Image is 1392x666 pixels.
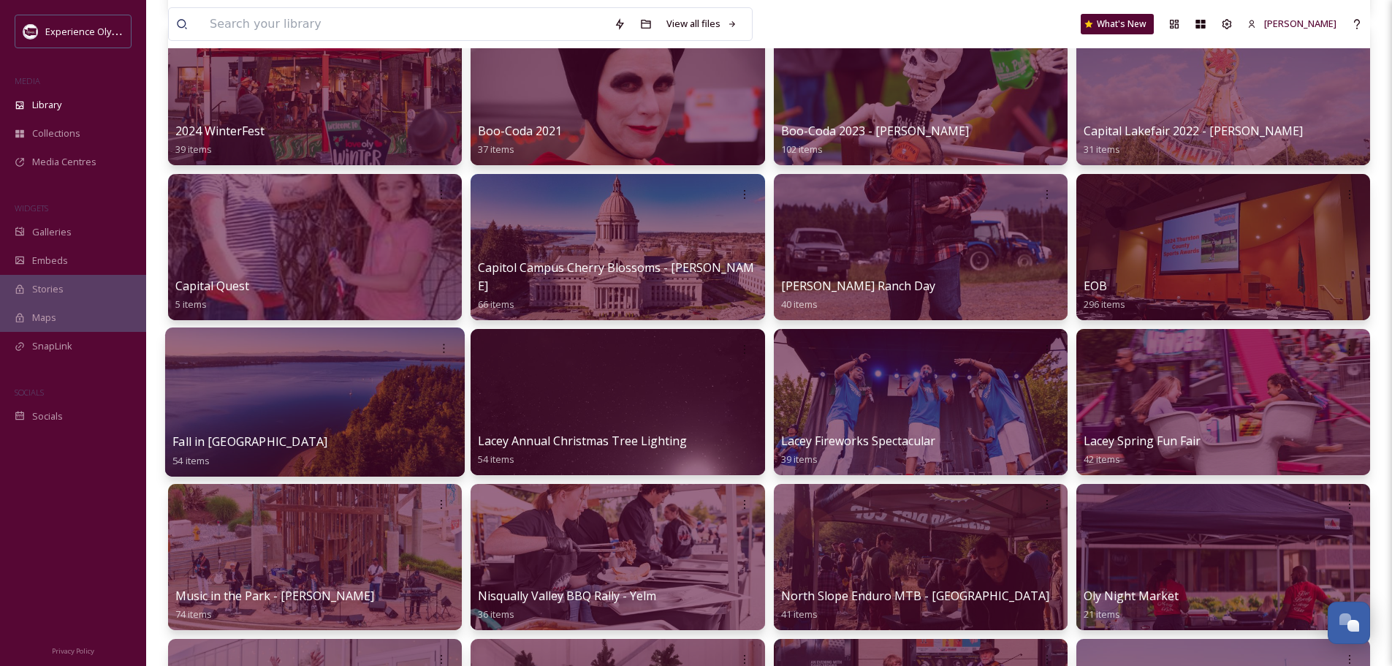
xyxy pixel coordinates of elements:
[478,608,514,621] span: 36 items
[15,75,40,86] span: MEDIA
[478,589,656,621] a: Nisqually Valley BBQ Rally - Yelm36 items
[15,203,48,213] span: WIDGETS
[1084,298,1125,311] span: 296 items
[478,298,514,311] span: 66 items
[1084,434,1201,466] a: Lacey Spring Fun Fair42 items
[45,24,132,38] span: Experience Olympia
[781,589,1049,621] a: North Slope Enduro MTB - [GEOGRAPHIC_DATA]41 items
[1084,589,1179,621] a: Oly Night Market21 items
[1081,14,1154,34] a: What's New
[32,282,64,296] span: Stories
[781,278,935,294] span: [PERSON_NAME] Ranch Day
[478,261,754,311] a: Capitol Campus Cherry Blossoms - [PERSON_NAME]66 items
[781,124,969,156] a: Boo-Coda 2023 - [PERSON_NAME]102 items
[32,126,80,140] span: Collections
[781,279,935,311] a: [PERSON_NAME] Ranch Day40 items
[175,589,374,621] a: Music in the Park - [PERSON_NAME]74 items
[781,434,935,466] a: Lacey Fireworks Spectacular39 items
[659,10,745,38] a: View all files
[32,311,56,325] span: Maps
[1264,17,1336,30] span: [PERSON_NAME]
[172,435,327,467] a: Fall in [GEOGRAPHIC_DATA]54 items
[32,409,63,423] span: Socials
[1084,279,1125,311] a: EOB296 items
[1240,10,1344,38] a: [PERSON_NAME]
[32,155,96,169] span: Media Centres
[1084,453,1120,466] span: 42 items
[1084,278,1107,294] span: EOB
[781,433,935,449] span: Lacey Fireworks Spectacular
[1328,602,1370,644] button: Open Chat
[32,339,72,353] span: SnapLink
[52,646,94,656] span: Privacy Policy
[478,434,687,466] a: Lacey Annual Christmas Tree Lighting54 items
[15,387,44,398] span: SOCIALS
[175,143,212,156] span: 39 items
[781,123,969,139] span: Boo-Coda 2023 - [PERSON_NAME]
[478,588,656,604] span: Nisqually Valley BBQ Rally - Yelm
[32,254,68,268] span: Embeds
[478,453,514,466] span: 54 items
[52,641,94,659] a: Privacy Policy
[1084,124,1303,156] a: Capital Lakefair 2022 - [PERSON_NAME]31 items
[32,98,61,112] span: Library
[175,279,249,311] a: Capital Quest5 items
[1084,433,1201,449] span: Lacey Spring Fun Fair
[478,143,514,156] span: 37 items
[175,588,374,604] span: Music in the Park - [PERSON_NAME]
[175,608,212,621] span: 74 items
[175,124,265,156] a: 2024 WinterFest39 items
[1084,588,1179,604] span: Oly Night Market
[478,124,562,156] a: Boo-Coda 202137 items
[478,260,754,294] span: Capitol Campus Cherry Blossoms - [PERSON_NAME]
[478,123,562,139] span: Boo-Coda 2021
[172,453,210,466] span: 54 items
[781,453,818,466] span: 39 items
[781,143,823,156] span: 102 items
[781,608,818,621] span: 41 items
[1084,608,1120,621] span: 21 items
[781,588,1049,604] span: North Slope Enduro MTB - [GEOGRAPHIC_DATA]
[202,8,606,40] input: Search your library
[478,433,687,449] span: Lacey Annual Christmas Tree Lighting
[1084,143,1120,156] span: 31 items
[23,24,38,39] img: download.jpeg
[781,298,818,311] span: 40 items
[175,123,265,139] span: 2024 WinterFest
[1084,123,1303,139] span: Capital Lakefair 2022 - [PERSON_NAME]
[32,225,72,239] span: Galleries
[172,434,327,450] span: Fall in [GEOGRAPHIC_DATA]
[175,298,207,311] span: 5 items
[175,278,249,294] span: Capital Quest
